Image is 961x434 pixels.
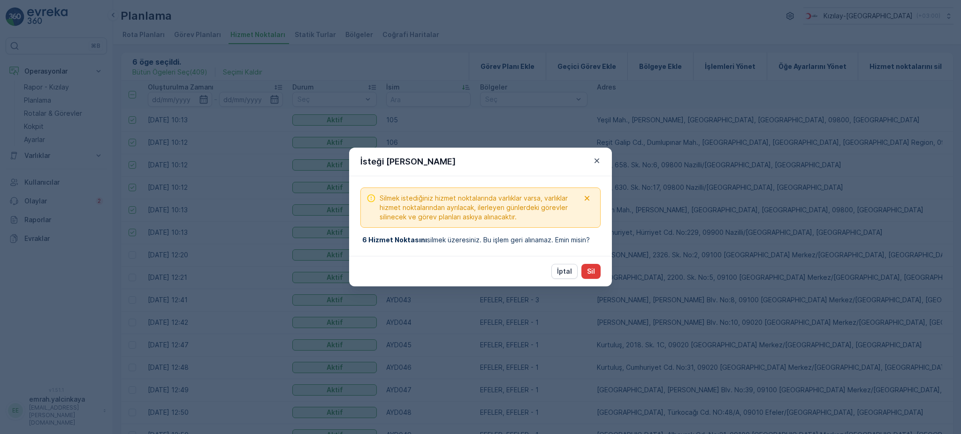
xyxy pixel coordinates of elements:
b: 6 Hizmet Noktasını [362,236,427,244]
p: Sil [587,267,595,276]
span: Silmek istediğiniz hizmet noktalarında varlıklar varsa, varlıklar hizmet noktalarından ayrılacak,... [380,194,580,222]
p: İsteği [PERSON_NAME] [360,155,456,168]
div: silmek üzeresiniz. Bu işlem geri alınamaz. Emin misin? [360,235,601,245]
button: İptal [551,264,578,279]
p: İptal [557,267,572,276]
button: Sil [581,264,601,279]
